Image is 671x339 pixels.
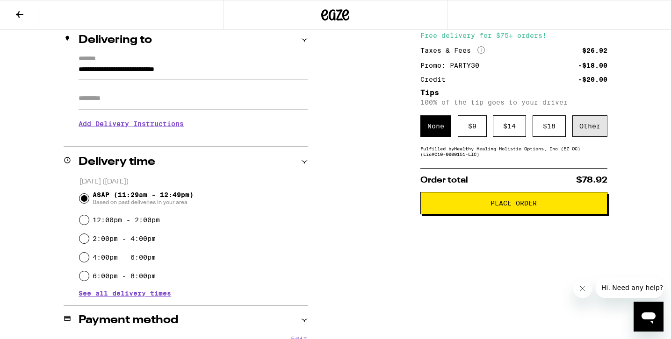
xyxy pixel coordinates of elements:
[420,89,607,97] h5: Tips
[79,113,308,134] h3: Add Delivery Instructions
[93,254,156,261] label: 4:00pm - 6:00pm
[79,134,308,142] p: We'll contact you at [PHONE_NUMBER] when we arrive
[93,216,160,224] label: 12:00pm - 2:00pm
[93,235,156,242] label: 2:00pm - 4:00pm
[458,115,487,137] div: $ 9
[420,32,607,39] div: Free delivery for $75+ orders!
[79,315,178,326] h2: Payment method
[578,62,607,69] div: -$18.00
[572,115,607,137] div: Other
[79,290,171,297] button: See all delivery times
[582,47,607,54] div: $26.92
[420,46,485,55] div: Taxes & Fees
[93,198,194,206] span: Based on past deliveries in your area
[573,279,592,298] iframe: Close message
[576,176,607,184] span: $78.92
[79,35,152,46] h2: Delivering to
[578,76,607,83] div: -$20.00
[420,115,451,137] div: None
[93,191,194,206] span: ASAP (11:29am - 12:49pm)
[634,302,664,332] iframe: Button to launch messaging window
[93,272,156,280] label: 6:00pm - 8:00pm
[420,62,486,69] div: Promo: PARTY30
[79,156,155,168] h2: Delivery time
[491,200,537,206] span: Place Order
[533,115,566,137] div: $ 18
[420,176,468,184] span: Order total
[420,76,452,83] div: Credit
[420,146,607,157] div: Fulfilled by Healthy Healing Holistic Options, Inc (EZ OC) (Lic# C10-0000151-LIC )
[420,99,607,106] p: 100% of the tip goes to your driver
[420,192,607,214] button: Place Order
[79,177,308,186] p: [DATE] ([DATE])
[596,277,664,298] iframe: Message from company
[493,115,526,137] div: $ 14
